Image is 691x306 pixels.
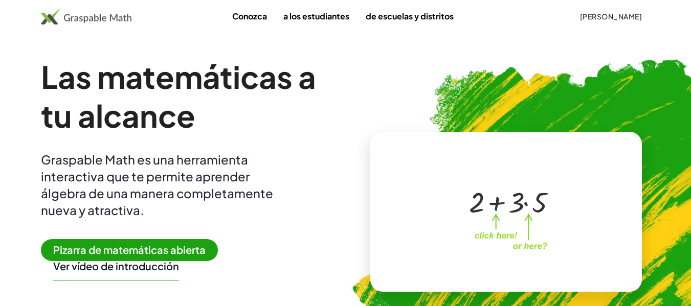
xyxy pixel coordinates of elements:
a: Pizarra de matemáticas abierta [41,245,226,256]
button: [PERSON_NAME] [571,7,650,26]
a: a los estudiantes [275,7,358,26]
button: Ver vídeo de introducción [53,260,179,273]
font: a los estudiantes [283,11,349,21]
a: de escuelas y distritos [358,7,462,26]
font: Las matemáticas a tu alcance [41,57,316,134]
font: Graspable Math es una herramienta interactiva que te permite aprender álgebra de una manera compl... [41,152,273,218]
font: Pizarra de matemáticas abierta [53,243,206,256]
font: Conozca [232,11,267,21]
a: Conozca [224,7,275,26]
font: [PERSON_NAME] [580,12,642,21]
font: de escuelas y distritos [366,11,454,21]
